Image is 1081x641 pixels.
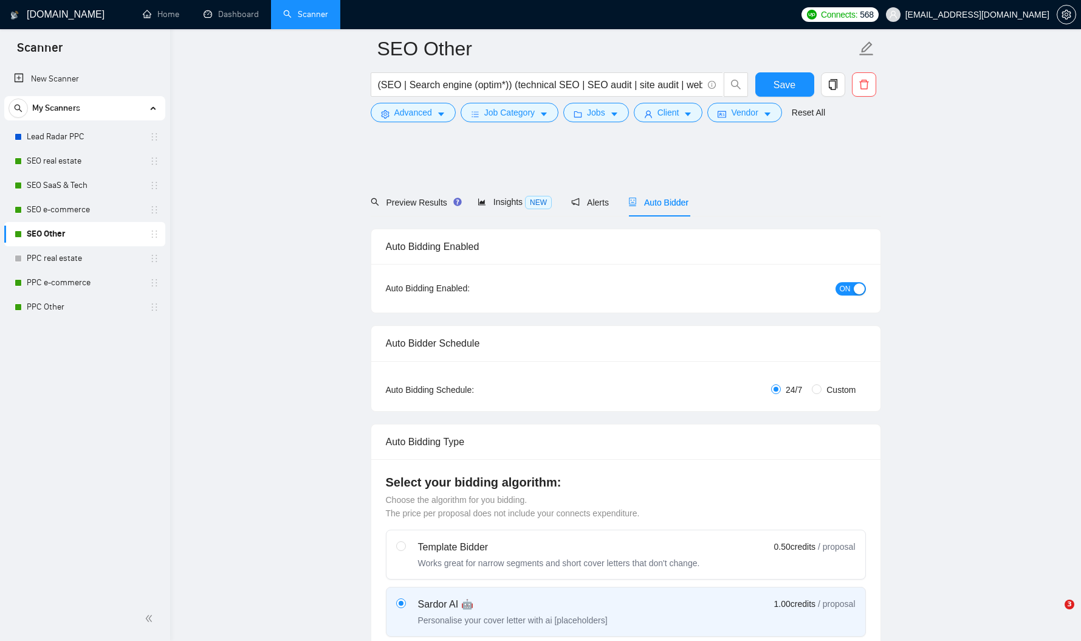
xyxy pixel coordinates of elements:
span: holder [149,205,159,215]
span: search [724,79,747,90]
span: caret-down [437,109,445,119]
span: Insights [478,197,552,207]
button: copy [821,72,845,97]
a: setting [1057,10,1076,19]
span: idcard [718,109,726,119]
span: holder [149,181,159,190]
img: upwork-logo.png [807,10,817,19]
span: Scanner [7,39,72,64]
span: caret-down [540,109,548,119]
span: copy [822,79,845,90]
span: folder [574,109,582,119]
button: Save [755,72,814,97]
span: edit [859,41,874,57]
span: Alerts [571,198,609,207]
span: holder [149,302,159,312]
span: double-left [145,612,157,625]
div: Auto Bidding Schedule: [386,383,546,397]
button: settingAdvancedcaret-down [371,103,456,122]
span: search [371,198,379,206]
button: search [724,72,748,97]
span: 1.00 credits [774,597,815,611]
div: Auto Bidder Schedule [386,326,866,361]
input: Search Freelance Jobs... [378,77,702,92]
div: Works great for narrow segments and short cover letters that don't change. [418,557,700,569]
span: / proposal [818,598,855,610]
span: robot [628,198,637,206]
span: Save [774,77,795,92]
span: setting [381,109,390,119]
div: Auto Bidding Type [386,424,866,459]
div: Auto Bidding Enabled [386,229,866,264]
li: New Scanner [4,67,165,91]
li: My Scanners [4,96,165,319]
a: PPC Other [27,295,142,319]
button: search [9,99,28,118]
span: notification [571,198,580,206]
iframe: Intercom live chat [1040,600,1069,629]
div: Sardor AI 🤖 [418,597,608,612]
span: Jobs [587,106,605,119]
span: Client [657,106,679,119]
span: 24/7 [781,383,807,397]
span: Vendor [731,106,758,119]
button: setting [1057,5,1076,24]
a: Lead Radar PPC [27,125,142,149]
a: New Scanner [14,67,156,91]
div: Personalise your cover letter with ai [placeholders] [418,614,608,626]
a: SEO real estate [27,149,142,173]
button: userClientcaret-down [634,103,703,122]
a: SEO e-commerce [27,198,142,222]
span: search [9,104,27,113]
h4: Select your bidding algorithm: [386,474,866,491]
span: holder [149,156,159,166]
span: 0.50 credits [774,540,815,553]
span: setting [1057,10,1076,19]
span: bars [471,109,479,119]
span: My Scanners [32,96,80,120]
span: Advanced [394,106,432,119]
img: logo [10,5,19,25]
span: Choose the algorithm for you bidding. The price per proposal does not include your connects expen... [386,495,640,518]
div: Tooltip anchor [452,196,463,207]
span: / proposal [818,541,855,553]
div: Auto Bidding Enabled: [386,282,546,295]
span: caret-down [610,109,619,119]
span: 568 [860,8,873,21]
span: Custom [822,383,860,397]
span: Job Category [484,106,535,119]
button: folderJobscaret-down [563,103,629,122]
span: holder [149,229,159,239]
a: SEO SaaS & Tech [27,173,142,198]
span: ON [840,282,851,296]
span: user [889,10,897,19]
span: holder [149,132,159,142]
span: user [644,109,653,119]
span: 3 [1065,600,1074,609]
span: Connects: [821,8,857,21]
span: Auto Bidder [628,198,688,207]
span: caret-down [684,109,692,119]
span: caret-down [763,109,772,119]
a: dashboardDashboard [204,9,259,19]
button: delete [852,72,876,97]
span: area-chart [478,198,486,206]
span: info-circle [708,81,716,89]
a: searchScanner [283,9,328,19]
a: SEO Other [27,222,142,246]
a: homeHome [143,9,179,19]
span: Preview Results [371,198,458,207]
a: Reset All [792,106,825,119]
button: barsJob Categorycaret-down [461,103,558,122]
div: Template Bidder [418,540,700,555]
button: idcardVendorcaret-down [707,103,781,122]
a: PPC e-commerce [27,271,142,295]
span: delete [853,79,876,90]
a: PPC real estate [27,246,142,271]
input: Scanner name... [377,33,856,64]
span: holder [149,278,159,288]
span: NEW [525,196,552,209]
span: holder [149,254,159,263]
